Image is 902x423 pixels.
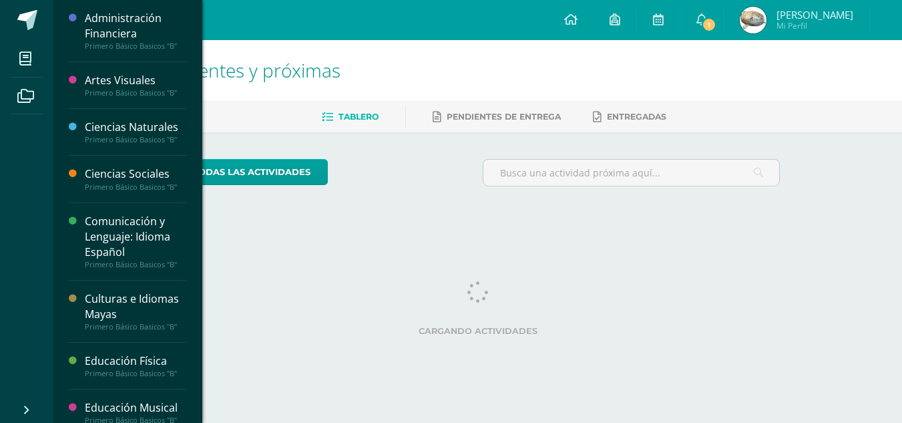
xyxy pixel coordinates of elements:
[69,57,341,83] span: Actividades recientes y próximas
[447,112,561,122] span: Pendientes de entrega
[702,17,716,32] span: 1
[322,106,379,128] a: Tablero
[85,11,186,41] div: Administración Financiera
[85,11,186,51] a: Administración FinancieraPrimero Básico Basicos "B"
[483,160,779,186] input: Busca una actividad próxima aquí...
[85,120,186,144] a: Ciencias NaturalesPrimero Básico Basicos "B"
[85,291,186,331] a: Culturas e Idiomas MayasPrimero Básico Basicos "B"
[85,214,186,260] div: Comunicación y Lenguaje: Idioma Español
[85,322,186,331] div: Primero Básico Basicos "B"
[85,166,186,191] a: Ciencias SocialesPrimero Básico Basicos "B"
[85,120,186,135] div: Ciencias Naturales
[85,400,186,416] div: Educación Musical
[85,260,186,269] div: Primero Básico Basicos "B"
[607,112,666,122] span: Entregadas
[776,20,853,31] span: Mi Perfil
[85,214,186,269] a: Comunicación y Lenguaje: Idioma EspañolPrimero Básico Basicos "B"
[433,106,561,128] a: Pendientes de entrega
[85,41,186,51] div: Primero Básico Basicos "B"
[85,88,186,98] div: Primero Básico Basicos "B"
[776,8,853,21] span: [PERSON_NAME]
[85,73,186,98] a: Artes VisualesPrimero Básico Basicos "B"
[176,326,780,336] label: Cargando actividades
[85,369,186,378] div: Primero Básico Basicos "B"
[85,354,186,378] a: Educación FísicaPrimero Básico Basicos "B"
[176,159,328,185] a: todas las Actividades
[85,135,186,144] div: Primero Básico Basicos "B"
[85,291,186,322] div: Culturas e Idiomas Mayas
[593,106,666,128] a: Entregadas
[85,166,186,182] div: Ciencias Sociales
[85,354,186,369] div: Educación Física
[740,7,766,33] img: e17a5bf55357d52cba34e688905edb84.png
[339,112,379,122] span: Tablero
[85,182,186,192] div: Primero Básico Basicos "B"
[85,73,186,88] div: Artes Visuales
